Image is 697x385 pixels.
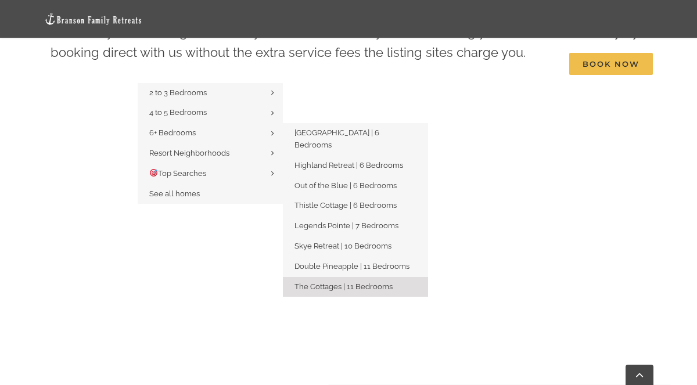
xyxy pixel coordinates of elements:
[283,156,428,176] a: Highland Retreat | 6 Bedrooms
[149,149,229,157] span: Resort Neighborhoods
[249,60,307,68] span: Things to do
[283,216,428,236] a: Legends Pointe | 7 Bedrooms
[138,83,283,103] a: 2 to 3 Bedrooms
[569,45,653,83] a: Book Now
[44,12,143,26] img: Branson Family Retreats Logo
[149,128,196,137] span: 6+ Bedrooms
[138,103,283,123] a: 4 to 5 Bedrooms
[294,221,398,230] span: Legends Pointe | 7 Bedrooms
[294,282,393,291] span: The Cottages | 11 Bedrooms
[138,184,283,204] a: See all homes
[249,45,318,83] a: Things to do
[283,257,428,277] a: Double Pineapple | 11 Bedrooms
[283,176,428,196] a: Out of the Blue | 6 Bedrooms
[569,53,653,75] span: Book Now
[294,242,391,250] span: Skye Retreat | 10 Bedrooms
[344,60,404,68] span: Deals & More
[294,161,403,170] span: Highland Retreat | 6 Bedrooms
[138,45,653,83] nav: Main Menu Sticky
[294,201,397,210] span: Thistle Cottage | 6 Bedrooms
[149,169,206,178] span: Top Searches
[138,45,222,83] a: Vacation homes
[149,189,200,198] span: See all homes
[441,45,480,83] a: About
[344,45,415,83] a: Deals & More
[283,123,428,156] a: [GEOGRAPHIC_DATA] | 6 Bedrooms
[149,108,207,117] span: 4 to 5 Bedrooms
[149,88,207,97] span: 2 to 3 Bedrooms
[294,262,409,271] span: Double Pineapple | 11 Bedrooms
[506,45,543,83] a: Contact
[283,196,428,216] a: Thistle Cottage | 6 Bedrooms
[138,123,283,143] a: 6+ Bedrooms
[294,128,379,149] span: [GEOGRAPHIC_DATA] | 6 Bedrooms
[506,60,543,68] span: Contact
[138,143,283,164] a: Resort Neighborhoods
[138,60,211,68] span: Vacation homes
[283,236,428,257] a: Skye Retreat | 10 Bedrooms
[294,181,397,190] span: Out of the Blue | 6 Bedrooms
[283,277,428,297] a: The Cottages | 11 Bedrooms
[138,164,283,184] a: 🎯Top Searches
[150,169,157,177] img: 🎯
[441,60,469,68] span: About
